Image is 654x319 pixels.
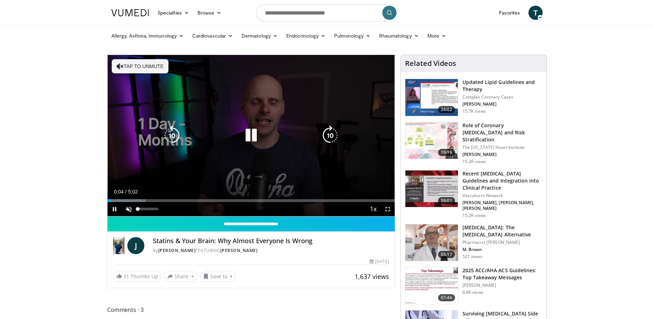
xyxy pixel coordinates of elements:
[111,9,149,16] img: VuMedi Logo
[193,6,226,20] a: Browse
[153,6,193,20] a: Specialties
[462,213,486,218] p: 15.2K views
[153,247,389,254] div: By FEATURING
[256,4,398,21] input: Search topics, interventions
[405,170,458,207] img: 87825f19-cf4c-4b91-bba1-ce218758c6bb.150x105_q85_crop-smart_upscale.jpg
[125,189,127,195] span: /
[112,59,168,73] button: Tap to unmute
[423,29,450,43] a: More
[122,202,136,216] button: Unmute
[153,237,389,245] h4: Statins & Your Brain: Why Almost Everyone Is Wrong
[495,6,524,20] a: Favorites
[462,152,542,157] p: [PERSON_NAME]
[462,290,483,295] p: 6.6K views
[138,208,158,210] div: Volume Level
[438,106,455,113] span: 24:02
[438,294,455,301] span: 07:46
[405,79,542,116] a: 24:02 Updated Lipid Guidelines and Therapy Complex Coronary Cases [PERSON_NAME] 15.7K views
[405,224,542,262] a: 05:17 [MEDICAL_DATA]: The [MEDICAL_DATA] Alternative Pharmacist [PERSON_NAME] M. Brown 521 views
[375,29,423,43] a: Rheumatology
[462,94,542,100] p: Complex Coronary Cases
[220,247,258,253] a: [PERSON_NAME]
[158,247,196,253] a: [PERSON_NAME]
[370,258,389,265] div: [DATE]
[462,200,542,211] p: [PERSON_NAME], [PERSON_NAME], [PERSON_NAME]
[381,202,395,216] button: Fullscreen
[462,240,542,245] p: Pharmacist [PERSON_NAME]
[355,272,389,281] span: 1,637 views
[107,202,122,216] button: Pause
[107,55,395,217] video-js: Video Player
[405,79,458,116] img: 77f671eb-9394-4acc-bc78-a9f077f94e00.150x105_q85_crop-smart_upscale.jpg
[462,267,542,281] h3: 2025 ACC/AHA ACS Guidelines: Top Takeaway Messages
[462,108,486,114] p: 15.7K views
[462,145,542,150] p: The [US_STATE] Heart Institute
[438,251,455,258] span: 05:17
[113,237,124,254] img: Dr. Jordan Rennicke
[200,271,236,282] button: Save to
[405,267,458,304] img: 369ac253-1227-4c00-b4e1-6e957fd240a8.150x105_q85_crop-smart_upscale.jpg
[107,305,395,314] span: Comments 3
[462,101,542,107] p: [PERSON_NAME]
[405,267,542,304] a: 07:46 2025 ACC/AHA ACS Guidelines: Top Takeaway Messages [PERSON_NAME] 6.6K views
[528,6,543,20] a: T
[462,224,542,238] h3: [MEDICAL_DATA]: The [MEDICAL_DATA] Alternative
[462,159,486,164] p: 15.2K views
[237,29,282,43] a: Dermatology
[438,149,455,156] span: 19:16
[405,59,456,68] h4: Related Videos
[123,273,129,280] span: 31
[330,29,375,43] a: Pulmonology
[462,79,542,93] h3: Updated Lipid Guidelines and Therapy
[366,202,381,216] button: Playback Rate
[462,282,542,288] p: [PERSON_NAME]
[405,122,542,164] a: 19:16 Role of Coronary [MEDICAL_DATA] and Risk Stratification The [US_STATE] Heart Institute [PER...
[114,189,123,195] span: 0:04
[164,271,197,282] button: Share
[405,170,542,218] a: 59:01 Recent [MEDICAL_DATA] Guidelines and Integration into Clinical Practice Vasculearn Network ...
[107,199,395,202] div: Progress Bar
[462,122,542,143] h3: Role of Coronary [MEDICAL_DATA] and Risk Stratification
[282,29,330,43] a: Endocrinology
[438,197,455,204] span: 59:01
[462,254,482,259] p: 521 views
[462,170,542,191] h3: Recent [MEDICAL_DATA] Guidelines and Integration into Clinical Practice
[405,122,458,159] img: 1efa8c99-7b8a-4ab5-a569-1c219ae7bd2c.150x105_q85_crop-smart_upscale.jpg
[405,224,458,261] img: ce9609b9-a9bf-4b08-84dd-8eeb8ab29fc6.150x105_q85_crop-smart_upscale.jpg
[128,189,138,195] span: 5:02
[188,29,237,43] a: Cardiovascular
[113,271,161,282] a: 31 Thumbs Up
[127,237,144,254] a: J
[462,247,542,252] p: M. Brown
[462,193,542,198] p: Vasculearn Network
[107,29,188,43] a: Allergy, Asthma, Immunology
